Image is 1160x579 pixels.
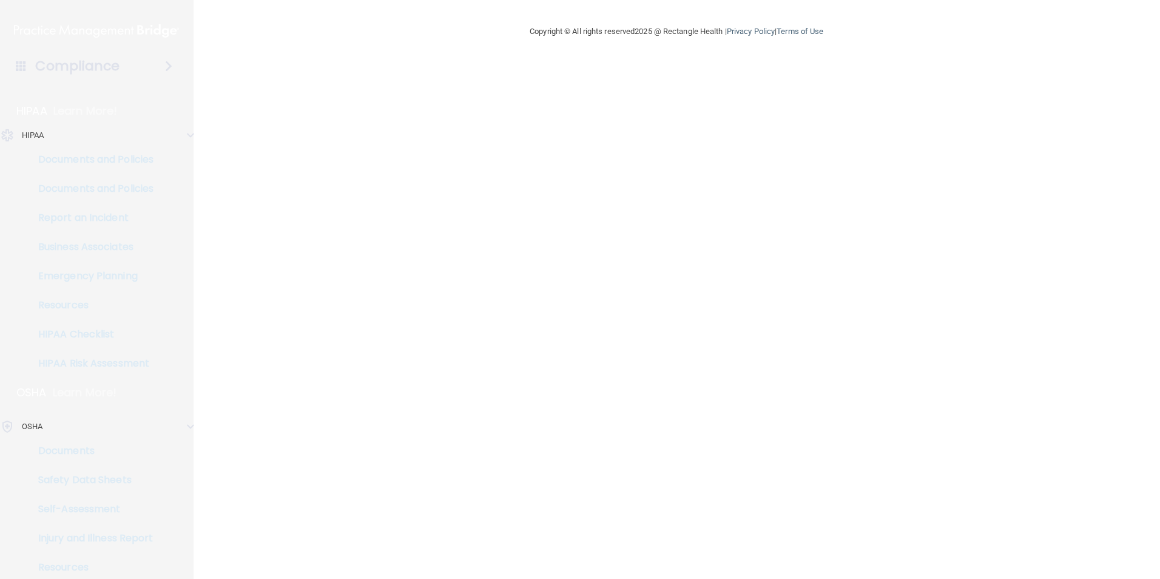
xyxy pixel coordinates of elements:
[8,183,174,195] p: Documents and Policies
[16,385,47,400] p: OSHA
[455,12,898,51] div: Copyright © All rights reserved 2025 @ Rectangle Health | |
[22,419,42,434] p: OSHA
[8,445,174,457] p: Documents
[35,58,120,75] h4: Compliance
[8,561,174,574] p: Resources
[8,357,174,370] p: HIPAA Risk Assessment
[777,27,823,36] a: Terms of Use
[8,328,174,340] p: HIPAA Checklist
[8,503,174,515] p: Self-Assessment
[8,241,174,253] p: Business Associates
[8,270,174,282] p: Emergency Planning
[8,154,174,166] p: Documents and Policies
[8,474,174,486] p: Safety Data Sheets
[727,27,775,36] a: Privacy Policy
[8,212,174,224] p: Report an Incident
[8,532,174,544] p: Injury and Illness Report
[14,19,179,43] img: PMB logo
[53,385,117,400] p: Learn More!
[16,104,47,118] p: HIPAA
[22,128,44,143] p: HIPAA
[8,299,174,311] p: Resources
[53,104,118,118] p: Learn More!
